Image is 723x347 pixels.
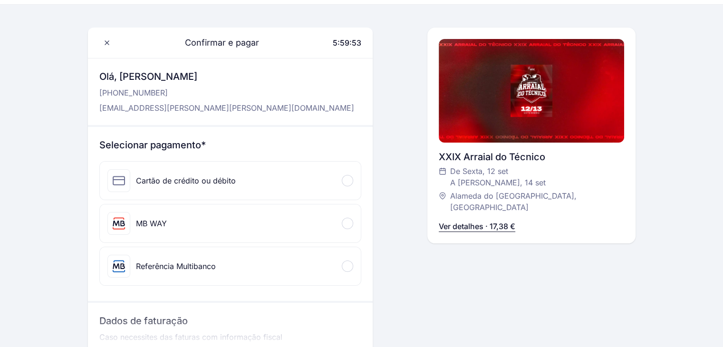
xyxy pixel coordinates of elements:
span: 5:59:53 [333,38,361,48]
h3: Olá, [PERSON_NAME] [99,70,354,83]
span: Confirmar e pagar [174,36,259,49]
div: Referência Multibanco [136,260,216,272]
h3: Selecionar pagamento* [99,138,361,152]
div: MB WAY [136,218,167,229]
p: [PHONE_NUMBER] [99,87,354,98]
span: Alameda do [GEOGRAPHIC_DATA], [GEOGRAPHIC_DATA] [450,190,615,213]
div: Cartão de crédito ou débito [136,175,236,186]
p: [EMAIL_ADDRESS][PERSON_NAME][PERSON_NAME][DOMAIN_NAME] [99,102,354,114]
div: XXIX Arraial do Técnico [439,150,624,164]
p: Ver detalhes · 17,38 € [439,221,515,232]
h3: Dados de faturação [99,314,361,331]
span: De Sexta, 12 set A [PERSON_NAME], 14 set [450,165,546,188]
